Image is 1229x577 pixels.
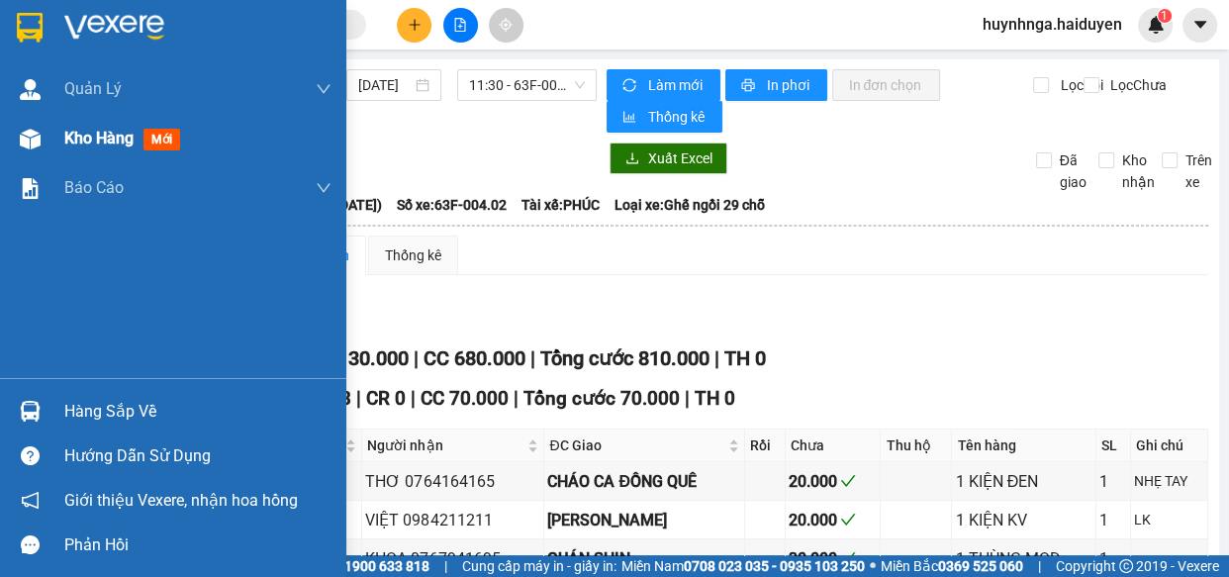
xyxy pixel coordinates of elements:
[840,550,856,566] span: check
[397,194,507,216] span: Số xe: 63F-004.02
[713,346,718,370] span: |
[21,535,40,554] span: message
[647,74,705,96] span: Làm mới
[385,244,441,266] div: Thống kê
[614,194,765,216] span: Loại xe: Ghế ngồi 29 chỗ
[549,434,724,456] span: ĐC Giao
[1158,9,1172,23] sup: 1
[20,178,41,199] img: solution-icon
[365,546,540,571] div: KHOA 0767941695
[1178,149,1220,193] span: Trên xe
[356,387,361,410] span: |
[547,508,741,532] div: [PERSON_NAME]
[529,346,534,370] span: |
[685,387,690,410] span: |
[367,434,523,456] span: Người nhận
[789,469,877,494] div: 20.000
[21,446,40,465] span: question-circle
[938,558,1023,574] strong: 0369 525 060
[20,79,41,100] img: warehouse-icon
[967,12,1138,37] span: huynhnga.haiduyen
[607,69,720,101] button: syncLàm mới
[64,441,331,471] div: Hướng dẫn sử dụng
[523,387,680,410] span: Tổng cước 70.000
[766,74,811,96] span: In phơi
[444,555,447,577] span: |
[547,469,741,494] div: CHÁO CA ĐỒNG QUÊ
[745,430,786,462] th: Rồi
[358,74,412,96] input: 13/10/2025
[952,430,1095,462] th: Tên hàng
[1114,149,1163,193] span: Kho nhận
[64,488,298,513] span: Giới thiệu Vexere, nhận hoa hồng
[1134,509,1204,530] div: LK
[840,512,856,528] span: check
[365,469,540,494] div: THƠ 0764164165
[64,530,331,560] div: Phản hồi
[547,546,741,571] div: QUÁN SHIN
[1102,74,1170,96] span: Lọc Chưa
[64,76,122,101] span: Quản Lý
[423,346,524,370] span: CC 680.000
[955,469,1091,494] div: 1 KIỆN ĐEN
[621,555,865,577] span: Miền Nam
[881,555,1023,577] span: Miền Bắc
[1182,8,1217,43] button: caret-down
[725,69,827,101] button: printerIn phơi
[607,101,722,133] button: bar-chartThống kê
[489,8,523,43] button: aim
[647,106,707,128] span: Thống kê
[521,194,600,216] span: Tài xế: PHÚC
[20,129,41,149] img: warehouse-icon
[344,558,429,574] strong: 1900 633 818
[64,129,134,147] span: Kho hàng
[1119,559,1133,573] span: copyright
[881,430,952,462] th: Thu hộ
[1099,546,1127,571] div: 1
[20,401,41,422] img: warehouse-icon
[453,18,467,32] span: file-add
[789,546,877,571] div: 30.000
[469,70,585,100] span: 11:30 - 63F-004.02
[499,18,513,32] span: aim
[366,387,406,410] span: CR 0
[143,129,180,150] span: mới
[21,491,40,510] span: notification
[316,81,331,97] span: down
[625,151,639,167] span: download
[17,13,43,43] img: logo-vxr
[421,387,509,410] span: CC 70.000
[397,8,431,43] button: plus
[64,397,331,427] div: Hàng sắp về
[443,8,478,43] button: file-add
[1099,469,1127,494] div: 1
[306,346,408,370] span: CR 130.000
[408,18,422,32] span: plus
[622,78,639,94] span: sync
[64,175,124,200] span: Báo cáo
[1052,74,1105,96] span: Lọc Rồi
[1096,430,1131,462] th: SL
[840,473,856,489] span: check
[462,555,616,577] span: Cung cấp máy in - giấy in:
[955,508,1091,532] div: 1 KIỆN KV
[723,346,765,370] span: TH 0
[1134,470,1204,492] div: NHẸ TAY
[1191,16,1209,34] span: caret-down
[789,508,877,532] div: 20.000
[316,180,331,196] span: down
[365,508,540,532] div: VIỆT 0984211211
[870,562,876,570] span: ⚪️
[411,387,416,410] span: |
[610,143,727,174] button: downloadXuất Excel
[832,69,940,101] button: In đơn chọn
[1052,149,1094,193] span: Đã giao
[1099,508,1127,532] div: 1
[1147,16,1165,34] img: icon-new-feature
[1131,430,1208,462] th: Ghi chú
[647,147,711,169] span: Xuất Excel
[684,558,865,574] strong: 0708 023 035 - 0935 103 250
[622,110,639,126] span: bar-chart
[413,346,418,370] span: |
[539,346,709,370] span: Tổng cước 810.000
